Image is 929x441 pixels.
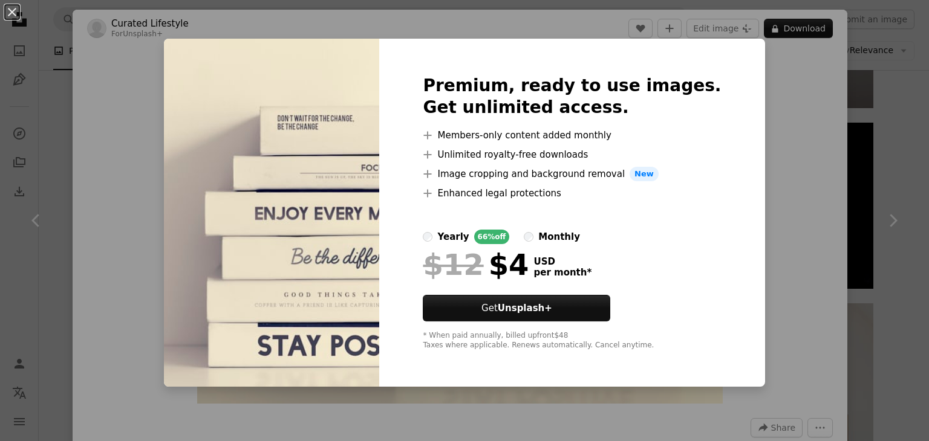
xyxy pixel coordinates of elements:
input: monthly [524,232,533,242]
span: $12 [423,249,483,280]
div: $4 [423,249,529,280]
h2: Premium, ready to use images. Get unlimited access. [423,75,721,118]
div: * When paid annually, billed upfront $48 Taxes where applicable. Renews automatically. Cancel any... [423,331,721,350]
li: Image cropping and background removal [423,167,721,181]
div: yearly [437,230,469,244]
span: USD [533,256,592,267]
button: GetUnsplash+ [423,295,610,321]
span: New [630,167,659,181]
img: premium_photo-1723619021737-df1d775eccc8 [164,39,379,387]
li: Members-only content added monthly [423,128,721,143]
input: yearly66%off [423,232,432,242]
div: monthly [538,230,580,244]
span: per month * [533,267,592,278]
li: Enhanced legal protections [423,186,721,201]
div: 66% off [474,230,510,244]
strong: Unsplash+ [498,303,552,314]
li: Unlimited royalty-free downloads [423,147,721,162]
